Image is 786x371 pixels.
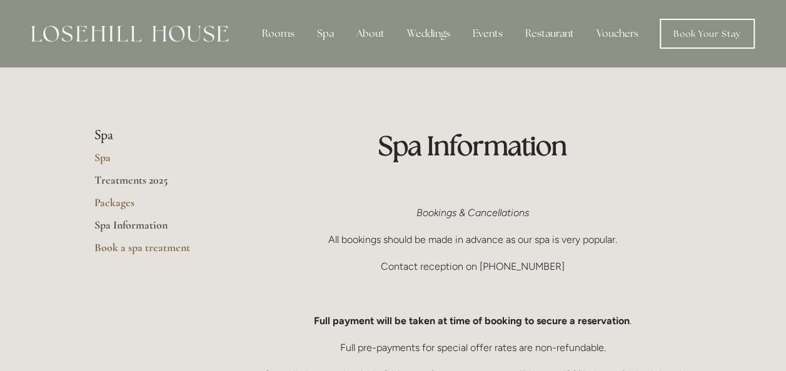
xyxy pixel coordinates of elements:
a: Treatments 2025 [94,173,214,195]
div: Events [463,21,513,46]
a: Packages [94,195,214,218]
a: Spa [94,151,214,173]
li: Spa [94,127,214,144]
p: All bookings should be made in advance as our spa is very popular. [254,231,692,248]
p: Full pre-payments for special offer rates are non-refundable. [254,339,692,356]
a: Vouchers [587,21,648,46]
img: Losehill House [31,26,228,42]
div: Rooms [252,21,305,46]
div: Spa [307,21,344,46]
a: Book a spa treatment [94,240,214,263]
a: Spa Information [94,218,214,240]
div: Weddings [397,21,460,46]
a: Book Your Stay [660,19,755,49]
div: Restaurant [515,21,584,46]
strong: Spa Information [378,129,567,162]
em: Bookings & Cancellations [416,207,529,219]
p: . [254,312,692,329]
strong: Full payment will be taken at time of booking to secure a reservation [314,315,630,327]
div: About [346,21,395,46]
p: Contact reception on [PHONE_NUMBER] [254,258,692,275]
